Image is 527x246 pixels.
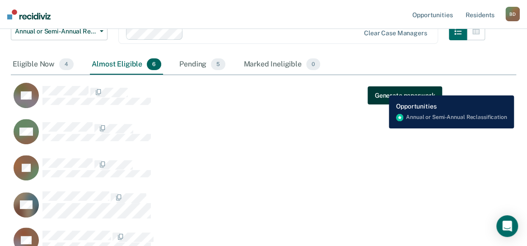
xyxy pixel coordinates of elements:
div: CaseloadOpportunityCell-94132 [11,191,453,227]
div: B D [505,7,520,21]
div: Marked Ineligible0 [242,55,322,75]
div: Almost Eligible6 [90,55,163,75]
a: Navigate to form link [368,86,442,104]
span: 6 [147,58,161,70]
div: Open Intercom Messenger [496,215,518,237]
button: BD [505,7,520,21]
div: Clear case managers [364,29,427,37]
button: Generate paperwork [368,86,442,104]
img: Recidiviz [7,9,51,19]
div: Eligible Now4 [11,55,75,75]
button: Annual or Semi-Annual Reclassification [11,22,107,40]
span: 4 [59,58,74,70]
div: CaseloadOpportunityCell-63436 [11,82,453,118]
span: 0 [306,58,320,70]
div: CaseloadOpportunityCell-175103 [11,118,453,155]
span: 5 [211,58,225,70]
span: Annual or Semi-Annual Reclassification [15,28,96,35]
div: Pending5 [177,55,227,75]
div: CaseloadOpportunityCell-121082 [11,155,453,191]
